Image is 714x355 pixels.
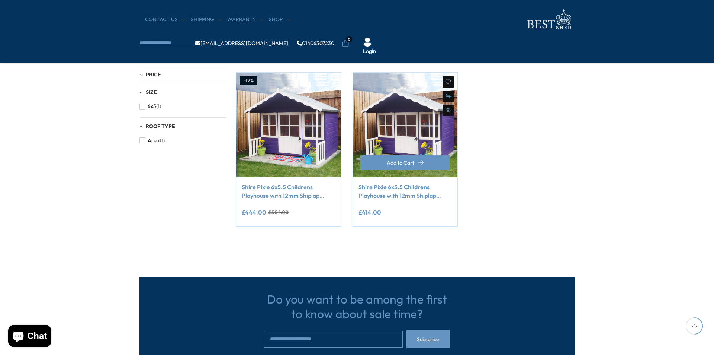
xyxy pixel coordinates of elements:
span: Roof Type [146,123,175,130]
a: 01406307230 [297,41,334,46]
a: Shop [269,16,290,23]
button: Subscribe [406,330,450,348]
a: Shire Pixie 6x5.5 Childrens Playhouse with 12mm Shiplap cladding [242,183,335,200]
a: Warranty [227,16,263,23]
button: Apex [139,135,165,146]
a: [EMAIL_ADDRESS][DOMAIN_NAME] [195,41,288,46]
a: Login [363,48,376,55]
div: -12% [240,76,257,85]
span: 0 [346,36,352,42]
span: (1) [160,137,165,144]
img: User Icon [363,38,372,47]
a: CONTACT US [145,16,185,23]
h3: Do you want to be among the first to know about sale time? [264,292,450,321]
button: Add to Cart [360,155,450,170]
a: Shire Pixie 6x5.5 Childrens Playhouse with 12mm Shiplap cladding [358,183,452,200]
a: 0 [342,40,349,47]
del: £504.00 [268,210,289,215]
span: (1) [156,103,161,110]
ins: £444.00 [242,209,266,215]
ins: £414.00 [358,209,381,215]
img: logo [522,7,575,32]
span: Add to Cart [387,160,414,165]
span: 6x5 [148,103,156,110]
span: Apex [148,137,160,144]
inbox-online-store-chat: Shopify online store chat [6,325,54,349]
span: Subscribe [417,337,440,342]
img: Shire Pixie 6x5.5 Childrens Playhouse with 12mm Shiplap cladding - Best Shed [236,73,341,178]
button: 6x5 [139,101,161,112]
a: Shipping [191,16,222,23]
span: Size [146,89,157,95]
span: Price [146,71,161,78]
